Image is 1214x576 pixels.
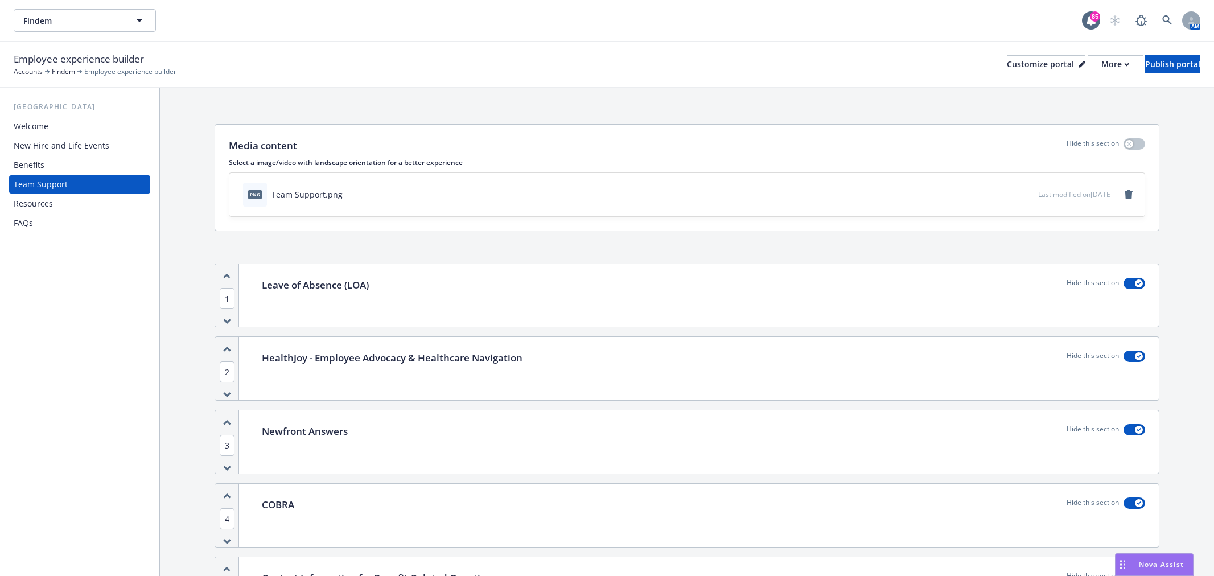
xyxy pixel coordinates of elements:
button: 1 [220,293,234,305]
button: Findem [14,9,156,32]
a: Welcome [9,117,150,135]
p: Hide this section [1067,138,1119,153]
button: 3 [220,439,234,451]
div: Customize portal [1007,56,1085,73]
button: Customize portal [1007,55,1085,73]
div: Resources [14,195,53,213]
div: Drag to move [1116,554,1130,575]
span: 3 [220,435,234,456]
button: preview file [1023,188,1034,200]
p: COBRA [262,497,294,512]
button: download file [1005,188,1014,200]
span: 4 [220,508,234,529]
p: HealthJoy - Employee Advocacy & Healthcare Navigation [262,351,522,365]
a: Report a Bug [1130,9,1153,32]
div: Benefits [14,156,44,174]
div: [GEOGRAPHIC_DATA] [9,101,150,113]
a: Search [1156,9,1179,32]
button: Publish portal [1145,55,1200,73]
a: Findem [52,67,75,77]
button: 4 [220,513,234,525]
div: 85 [1090,11,1100,22]
a: Benefits [9,156,150,174]
div: Team Support.png [271,188,343,200]
button: 2 [220,366,234,378]
p: Hide this section [1067,278,1119,293]
a: Team Support [9,175,150,194]
p: Hide this section [1067,351,1119,365]
p: Select a image/video with landscape orientation for a better experience [229,158,1145,167]
span: png [248,190,262,199]
a: Accounts [14,67,43,77]
div: Publish portal [1145,56,1200,73]
p: Hide this section [1067,424,1119,439]
a: Start snowing [1104,9,1126,32]
span: 1 [220,288,234,309]
div: FAQs [14,214,33,232]
p: Hide this section [1067,497,1119,512]
a: FAQs [9,214,150,232]
span: Last modified on [DATE] [1038,190,1113,199]
span: Employee experience builder [84,67,176,77]
a: remove [1122,188,1135,201]
p: Leave of Absence (LOA) [262,278,369,293]
span: Nova Assist [1139,559,1184,569]
button: More [1088,55,1143,73]
span: 2 [220,361,234,382]
a: New Hire and Life Events [9,137,150,155]
p: Media content [229,138,297,153]
div: Welcome [14,117,48,135]
p: Newfront Answers [262,424,348,439]
button: Nova Assist [1115,553,1194,576]
div: More [1101,56,1129,73]
div: Team Support [14,175,68,194]
div: New Hire and Life Events [14,137,109,155]
span: Employee experience builder [14,52,144,67]
a: Resources [9,195,150,213]
span: Findem [23,15,122,27]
